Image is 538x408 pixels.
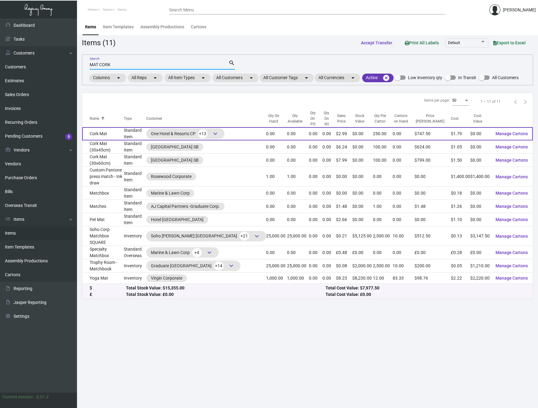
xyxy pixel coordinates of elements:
[336,200,352,213] td: $1.48
[287,187,309,200] td: 0.00
[415,113,445,124] div: Price [PERSON_NAME]
[415,200,451,213] td: $1.48
[90,116,124,121] div: Name
[266,259,287,273] td: 25,000.00
[124,213,146,226] td: Standard Item
[322,273,336,284] td: 0.00
[287,167,309,187] td: 1.00
[126,285,326,291] div: Total Stock Value: $15,355.00
[373,213,393,226] td: 0.00
[415,127,451,140] td: $747.50
[373,167,393,187] td: 0.00
[393,140,415,154] td: 0.00
[124,187,146,200] td: Standard Item
[393,127,415,140] td: 0.00
[36,394,49,400] div: 0.51.2
[451,273,470,284] td: $2.22
[491,188,533,199] button: Manage Cartons
[496,191,528,196] span: Manage Cartons
[309,154,322,167] td: 0.00
[352,167,373,187] td: $0.00
[309,273,322,284] td: 0.00
[287,154,309,167] td: 0.00
[470,140,491,154] td: $0.00
[248,74,255,82] mat-icon: arrow_drop_down
[373,273,393,284] td: 12.00
[415,246,451,259] td: £0.00
[266,154,287,167] td: 0.00
[458,74,476,81] span: In Transit
[266,127,287,140] td: 0.00
[451,259,470,273] td: $0.05
[309,200,322,213] td: 0.00
[90,116,99,121] div: Name
[322,187,336,200] td: 0.00
[373,154,393,167] td: 100.00
[115,74,122,82] mat-icon: arrow_drop_down
[356,37,397,48] button: Accept Transfer
[451,116,459,121] div: Cost
[451,213,470,226] td: $1.10
[415,113,451,124] div: Price [PERSON_NAME]
[393,273,415,284] td: 83.33
[496,276,528,281] span: Manage Cartons
[151,203,220,210] div: AJ Capital Partners -Graduate Corp.
[336,213,352,226] td: $2.66
[451,200,470,213] td: $1.26
[470,187,491,200] td: $0.00
[352,200,373,213] td: $0.00
[400,37,444,48] button: Print All Labels
[287,213,309,226] td: 0.00
[85,24,96,30] div: Items
[266,200,287,213] td: 0.00
[89,74,126,82] mat-chip: Columns
[492,74,519,81] span: All Customers
[451,167,470,187] td: $1,400.00
[266,226,287,246] td: 25,000.00
[287,259,309,273] td: 25,000.00
[266,140,287,154] td: 0.00
[336,246,352,259] td: £0.48
[451,187,470,200] td: $0.18
[496,217,528,222] span: Manage Cartons
[393,226,415,246] td: 10.00
[151,173,192,180] div: Rosewood Corporate
[451,127,470,140] td: $1.79
[88,8,97,12] span: Home
[491,214,533,225] button: Manage Cartons
[352,213,373,226] td: $0.00
[361,40,392,45] span: Accept Transfer
[82,259,124,273] td: Trophy Room - Matchbook
[373,226,393,246] td: 2,500.00
[128,74,163,82] mat-chip: All Reps
[373,187,393,200] td: 0.00
[322,226,336,246] td: 0.00
[140,24,184,30] div: Assembly Productions
[470,127,491,140] td: $0.00
[448,41,460,45] span: Default
[451,154,470,167] td: $1.50
[336,273,352,284] td: $8.23
[214,261,224,270] span: +14
[493,40,526,45] span: Export to Excel
[415,167,451,187] td: $0.00
[496,263,528,268] span: Manage Cartons
[373,113,393,124] div: Qty Per Carton
[82,213,124,226] td: Pet Mat
[124,116,146,121] div: Type
[520,97,530,107] button: Next page
[151,157,199,164] div: [GEOGRAPHIC_DATA] SB
[266,187,287,200] td: 0.00
[393,200,415,213] td: 0.00
[124,259,146,273] td: Inventory
[266,113,281,124] div: Qty On Hand
[415,154,451,167] td: $799.00
[451,140,470,154] td: $1.05
[470,213,491,226] td: $0.00
[2,394,34,400] div: Current version:
[336,113,352,124] div: Sales Price
[315,74,360,82] mat-chip: All Currencies
[470,246,491,259] td: £0.00
[496,144,528,149] span: Manage Cartons
[82,140,124,154] td: Cork Mat (30x45cm)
